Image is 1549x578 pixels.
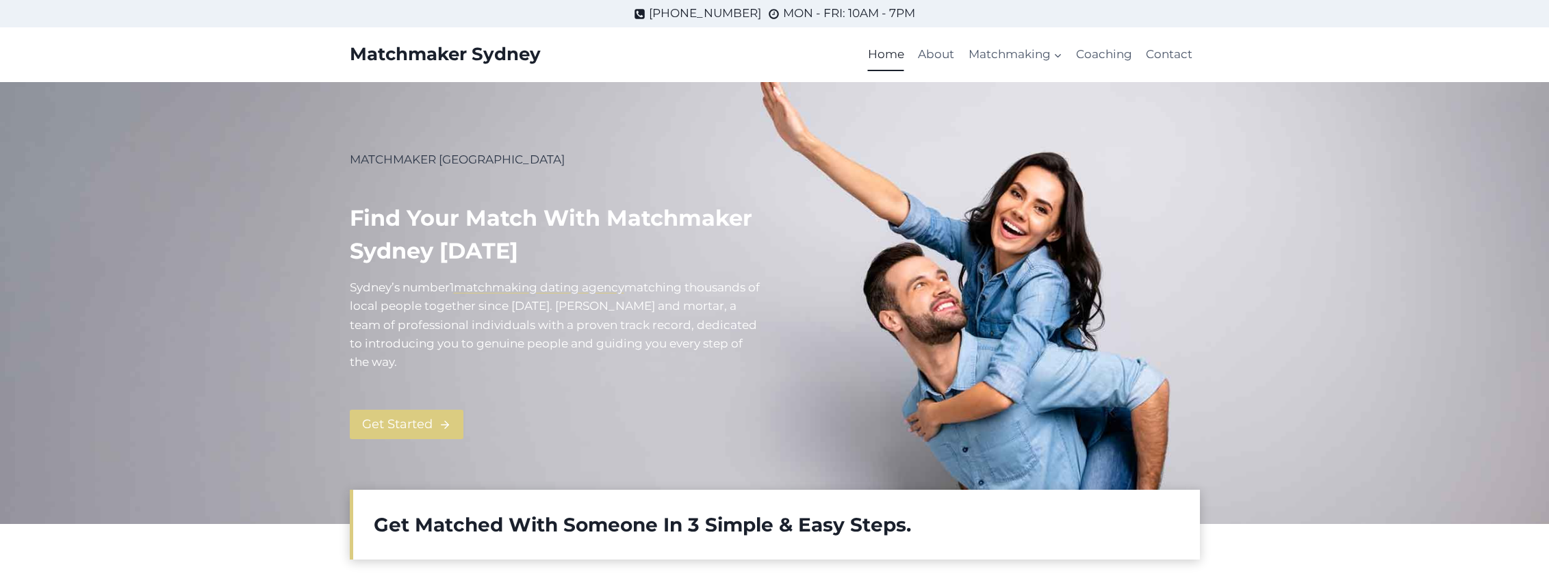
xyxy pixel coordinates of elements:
[911,38,961,71] a: About
[350,44,541,65] a: Matchmaker Sydney
[969,45,1062,64] span: Matchmaking
[1139,38,1199,71] a: Contact
[350,410,463,439] a: Get Started
[783,4,915,23] span: MON - FRI: 10AM - 7PM
[374,510,1179,539] h2: Get Matched With Someone In 3 Simple & Easy Steps.​
[961,38,1068,71] a: Matchmaking
[450,280,454,294] mark: 1
[861,38,1200,71] nav: Primary
[1069,38,1139,71] a: Coaching
[649,4,761,23] span: [PHONE_NUMBER]
[350,150,764,169] p: MATCHMAKER [GEOGRAPHIC_DATA]
[350,278,764,371] p: Sydney’s number atching thousands of local people together since [DATE]. [PERSON_NAME] and mortar...
[624,280,637,294] mark: m
[454,280,624,294] a: matchmaking dating agency
[861,38,911,71] a: Home
[362,415,433,434] span: Get Started
[350,202,764,267] h1: Find your match with Matchmaker Sydney [DATE]
[634,4,761,23] a: [PHONE_NUMBER]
